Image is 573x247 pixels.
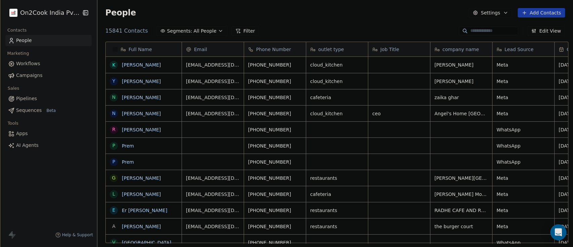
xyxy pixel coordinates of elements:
[496,159,550,165] span: WhatsApp
[122,159,134,165] a: Prem
[434,78,488,85] span: [PERSON_NAME]
[496,191,550,198] span: Meta
[306,42,368,56] div: outlet type
[248,61,302,68] span: [PHONE_NUMBER]
[434,110,488,117] span: Angel's Home [GEOGRAPHIC_DATA]
[380,46,399,53] span: Job Title
[5,35,92,46] a: People
[129,46,152,53] span: Full Name
[112,126,115,133] div: R
[122,111,161,116] a: [PERSON_NAME]
[248,207,302,214] span: [PHONE_NUMBER]
[182,42,244,56] div: Email
[248,159,302,165] span: [PHONE_NUMBER]
[16,95,37,102] span: Pipelines
[496,78,550,85] span: Meta
[368,42,430,56] div: Job Title
[372,110,426,117] span: ceo
[112,174,115,181] div: G
[518,8,565,17] button: Add Contacts
[122,127,161,132] a: [PERSON_NAME]
[550,224,566,240] div: Open Intercom Messenger
[310,78,364,85] span: cloud_kitchen
[112,158,115,165] div: P
[112,61,115,69] div: K
[310,175,364,181] span: restaurants
[44,107,58,114] span: Beta
[186,175,240,181] span: [EMAIL_ADDRESS][DOMAIN_NAME]
[122,224,161,229] a: [PERSON_NAME]
[310,207,364,214] span: restaurants
[496,94,550,101] span: Meta
[186,223,240,230] span: [EMAIL_ADDRESS][DOMAIN_NAME]
[248,94,302,101] span: [PHONE_NUMBER]
[496,110,550,117] span: Meta
[5,93,92,104] a: Pipelines
[231,26,259,36] button: Filter
[62,232,93,238] span: Help & Support
[496,142,550,149] span: WhatsApp
[5,118,21,128] span: Tools
[112,191,115,198] div: L
[106,42,182,56] div: Full Name
[496,239,550,246] span: WhatsApp
[310,223,364,230] span: restaurants
[5,140,92,151] a: AI Agents
[248,175,302,181] span: [PHONE_NUMBER]
[310,191,364,198] span: cafeteria
[434,207,488,214] span: RADHE CAFE AND RESTAURANT
[8,7,77,18] button: On2Cook India Pvt. Ltd.
[505,46,533,53] span: Lead Source
[186,78,240,85] span: [EMAIL_ADDRESS][DOMAIN_NAME]
[20,8,80,17] span: On2Cook India Pvt. Ltd.
[4,48,32,58] span: Marketing
[496,175,550,181] span: Meta
[112,94,115,101] div: N
[112,142,115,149] div: P
[194,46,207,53] span: Email
[186,110,240,117] span: [EMAIL_ADDRESS][DOMAIN_NAME]
[16,37,32,44] span: People
[105,27,148,35] span: 15841 Contacts
[122,208,167,213] a: Er [PERSON_NAME]
[496,126,550,133] span: WhatsApp
[112,110,115,117] div: N
[5,105,92,116] a: SequencesBeta
[16,130,28,137] span: Apps
[122,95,161,100] a: [PERSON_NAME]
[469,8,512,17] button: Settings
[16,72,42,79] span: Campaigns
[248,239,302,246] span: [PHONE_NUMBER]
[434,61,488,68] span: [PERSON_NAME]
[112,78,115,85] div: Y
[112,207,115,214] div: E
[248,110,302,117] span: [PHONE_NUMBER]
[16,142,39,149] span: AI Agents
[256,46,291,53] span: Phone Number
[310,110,364,117] span: cloud_kitchen
[496,207,550,214] span: Meta
[16,60,40,67] span: Workflows
[122,143,134,149] a: Prem
[9,9,17,17] img: on2cook%20logo-04%20copy.jpg
[186,191,240,198] span: [EMAIL_ADDRESS][DOMAIN_NAME]
[248,223,302,230] span: [PHONE_NUMBER]
[106,57,182,243] div: grid
[5,70,92,81] a: Campaigns
[122,240,171,245] a: [GEOGRAPHIC_DATA]
[496,61,550,68] span: Meta
[105,8,136,18] span: People
[248,78,302,85] span: [PHONE_NUMBER]
[112,239,115,246] div: V
[492,42,554,56] div: Lead Source
[318,46,344,53] span: outlet type
[122,175,161,181] a: [PERSON_NAME]
[5,83,22,93] span: Sales
[248,126,302,133] span: [PHONE_NUMBER]
[186,207,240,214] span: [EMAIL_ADDRESS][DOMAIN_NAME]
[434,94,488,101] span: zaika ghar
[122,192,161,197] a: [PERSON_NAME]
[5,128,92,139] a: Apps
[55,232,93,238] a: Help & Support
[16,107,42,114] span: Sequences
